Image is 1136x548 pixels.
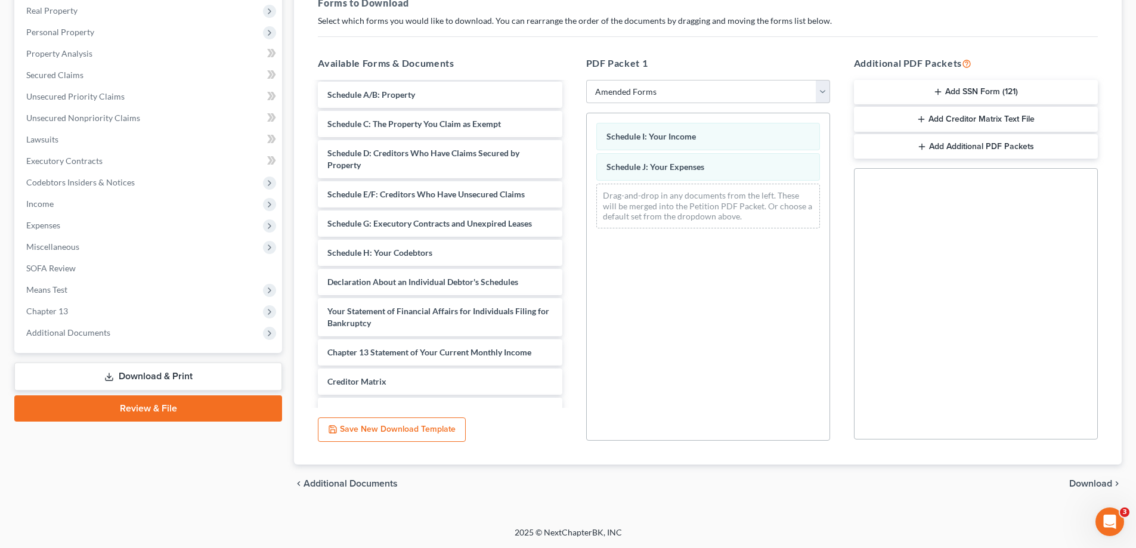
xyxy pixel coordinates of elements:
[26,156,103,166] span: Executory Contracts
[26,177,135,187] span: Codebtors Insiders & Notices
[14,363,282,391] a: Download & Print
[228,527,908,548] div: 2025 © NextChapterBK, INC
[26,263,76,273] span: SOFA Review
[318,417,466,442] button: Save New Download Template
[596,184,820,228] div: Drag-and-drop in any documents from the left. These will be merged into the Petition PDF Packet. ...
[26,91,125,101] span: Unsecured Priority Claims
[26,220,60,230] span: Expenses
[327,347,531,357] span: Chapter 13 Statement of Your Current Monthly Income
[1069,479,1122,488] button: Download chevron_right
[1095,507,1124,536] iframe: Intercom live chat
[327,119,501,129] span: Schedule C: The Property You Claim as Exempt
[327,247,432,258] span: Schedule H: Your Codebtors
[26,5,78,16] span: Real Property
[327,89,415,100] span: Schedule A/B: Property
[1120,507,1129,517] span: 3
[294,479,398,488] a: chevron_left Additional Documents
[294,479,304,488] i: chevron_left
[26,70,83,80] span: Secured Claims
[327,189,525,199] span: Schedule E/F: Creditors Who Have Unsecured Claims
[17,43,282,64] a: Property Analysis
[17,86,282,107] a: Unsecured Priority Claims
[586,56,830,70] h5: PDF Packet 1
[327,277,518,287] span: Declaration About an Individual Debtor's Schedules
[854,107,1098,132] button: Add Creditor Matrix Text File
[606,131,696,141] span: Schedule I: Your Income
[327,218,532,228] span: Schedule G: Executory Contracts and Unexpired Leases
[606,162,704,172] span: Schedule J: Your Expenses
[26,199,54,209] span: Income
[14,395,282,422] a: Review & File
[26,48,92,58] span: Property Analysis
[17,64,282,86] a: Secured Claims
[1069,479,1112,488] span: Download
[854,80,1098,105] button: Add SSN Form (121)
[17,107,282,129] a: Unsecured Nonpriority Claims
[26,113,140,123] span: Unsecured Nonpriority Claims
[17,150,282,172] a: Executory Contracts
[26,306,68,316] span: Chapter 13
[17,258,282,279] a: SOFA Review
[26,327,110,338] span: Additional Documents
[17,129,282,150] a: Lawsuits
[318,56,562,70] h5: Available Forms & Documents
[1112,479,1122,488] i: chevron_right
[327,376,386,386] span: Creditor Matrix
[26,27,94,37] span: Personal Property
[26,134,58,144] span: Lawsuits
[327,306,549,328] span: Your Statement of Financial Affairs for Individuals Filing for Bankruptcy
[26,242,79,252] span: Miscellaneous
[304,479,398,488] span: Additional Documents
[854,134,1098,159] button: Add Additional PDF Packets
[854,56,1098,70] h5: Additional PDF Packets
[327,405,441,416] span: Verification of Creditor Matrix
[327,148,519,170] span: Schedule D: Creditors Who Have Claims Secured by Property
[26,284,67,295] span: Means Test
[318,15,1098,27] p: Select which forms you would like to download. You can rearrange the order of the documents by dr...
